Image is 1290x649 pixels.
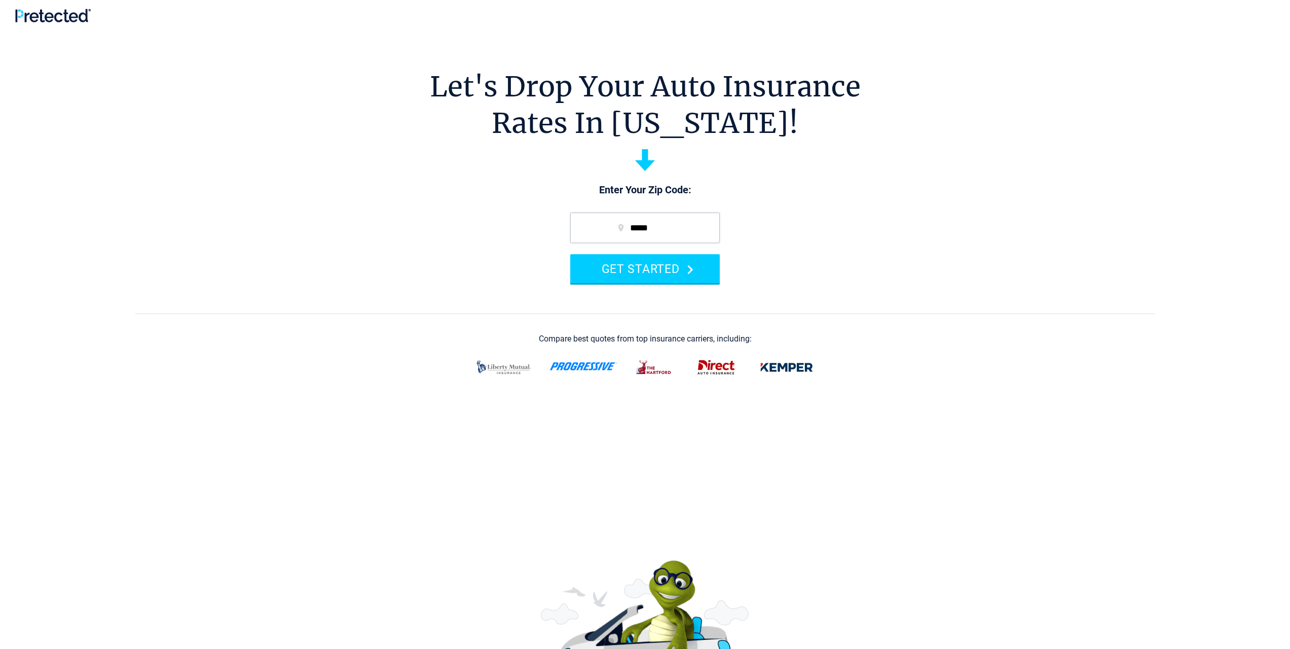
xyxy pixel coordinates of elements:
input: zip code [570,213,720,243]
img: Pretected Logo [15,9,91,22]
h1: Let's Drop Your Auto Insurance Rates In [US_STATE]! [430,69,861,142]
div: Compare best quotes from top insurance carriers, including: [539,334,752,344]
img: liberty [470,354,537,381]
img: direct [691,354,741,381]
button: GET STARTED [570,254,720,283]
img: thehartford [630,354,679,381]
img: kemper [753,354,820,381]
img: progressive [549,362,617,370]
p: Enter Your Zip Code: [560,183,730,197]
